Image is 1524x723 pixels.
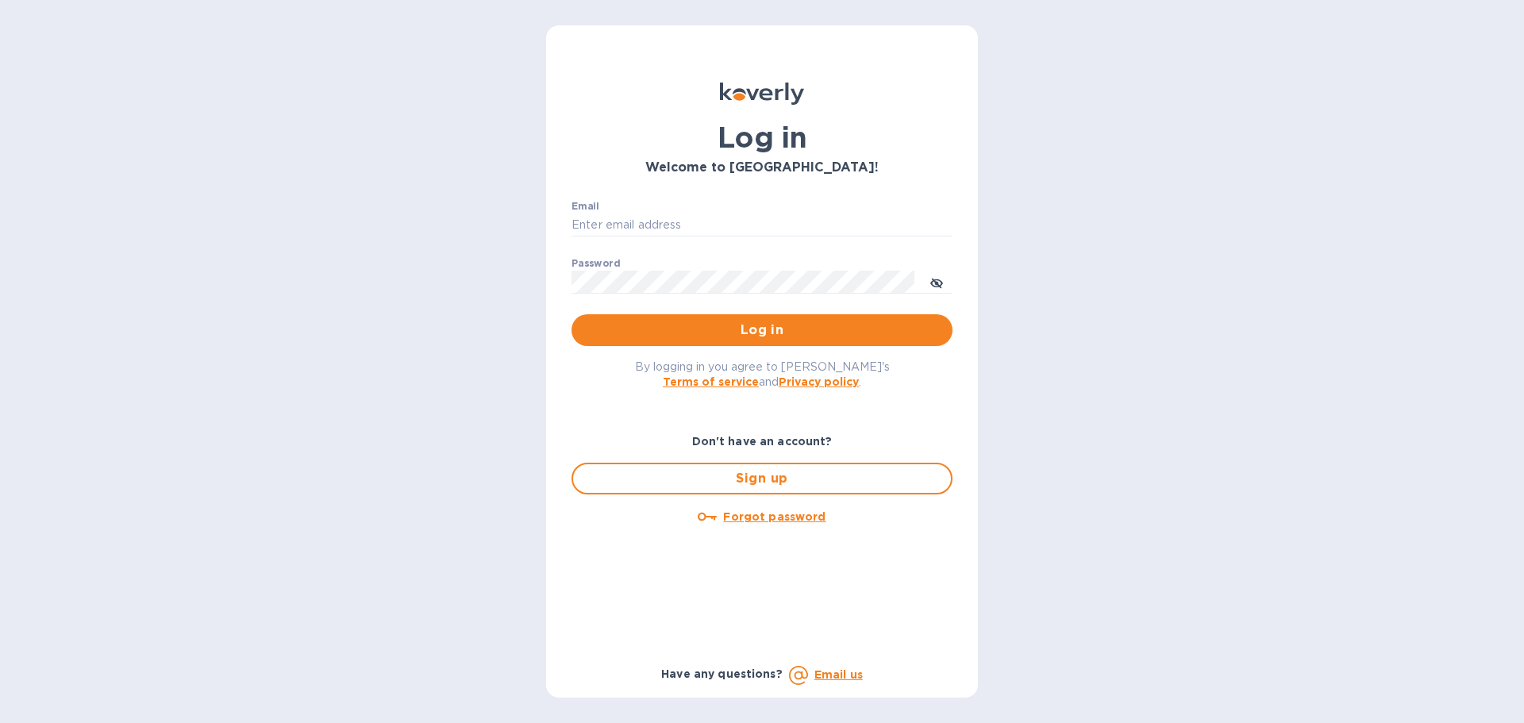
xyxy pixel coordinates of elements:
[571,314,952,346] button: Log in
[720,83,804,105] img: Koverly
[779,375,859,388] a: Privacy policy
[571,213,952,237] input: Enter email address
[692,435,833,448] b: Don't have an account?
[723,510,825,523] u: Forgot password
[635,360,890,388] span: By logging in you agree to [PERSON_NAME]'s and .
[571,202,599,211] label: Email
[584,321,940,340] span: Log in
[663,375,759,388] a: Terms of service
[571,463,952,494] button: Sign up
[571,160,952,175] h3: Welcome to [GEOGRAPHIC_DATA]!
[571,259,620,268] label: Password
[814,668,863,681] a: Email us
[661,667,783,680] b: Have any questions?
[921,266,952,298] button: toggle password visibility
[571,121,952,154] h1: Log in
[586,469,938,488] span: Sign up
